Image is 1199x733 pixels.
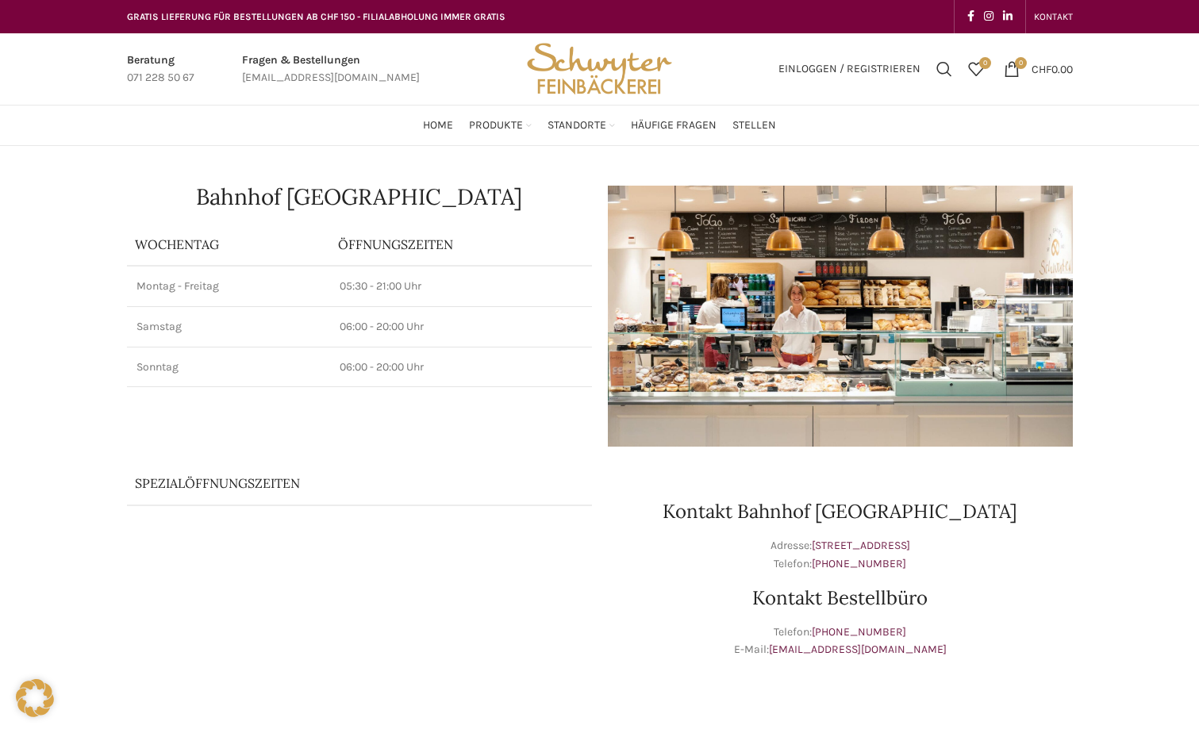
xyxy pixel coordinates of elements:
[340,359,582,375] p: 06:00 - 20:00 Uhr
[548,109,615,141] a: Standorte
[771,53,928,85] a: Einloggen / Registrieren
[631,109,717,141] a: Häufige Fragen
[732,109,776,141] a: Stellen
[608,502,1073,521] h2: Kontakt Bahnhof [GEOGRAPHIC_DATA]
[340,319,582,335] p: 06:00 - 20:00 Uhr
[469,109,532,141] a: Produkte
[136,359,321,375] p: Sonntag
[423,118,453,133] span: Home
[136,319,321,335] p: Samstag
[340,278,582,294] p: 05:30 - 21:00 Uhr
[979,57,991,69] span: 0
[769,643,947,656] a: [EMAIL_ADDRESS][DOMAIN_NAME]
[963,6,979,28] a: Facebook social link
[127,11,505,22] span: GRATIS LIEFERUNG FÜR BESTELLUNGEN AB CHF 150 - FILIALABHOLUNG IMMER GRATIS
[928,53,960,85] a: Suchen
[960,53,992,85] a: 0
[548,118,606,133] span: Standorte
[812,539,910,552] a: [STREET_ADDRESS]
[608,624,1073,659] p: Telefon: E-Mail:
[979,6,998,28] a: Instagram social link
[242,52,420,87] a: Infobox link
[521,33,677,105] img: Bäckerei Schwyter
[998,6,1017,28] a: Linkedin social link
[521,61,677,75] a: Site logo
[119,109,1081,141] div: Main navigation
[812,625,906,639] a: [PHONE_NUMBER]
[996,53,1081,85] a: 0 CHF0.00
[1015,57,1027,69] span: 0
[1034,1,1073,33] a: KONTAKT
[608,537,1073,573] p: Adresse: Telefon:
[1034,11,1073,22] span: KONTAKT
[127,52,194,87] a: Infobox link
[778,63,920,75] span: Einloggen / Registrieren
[136,278,321,294] p: Montag - Freitag
[338,236,584,253] p: ÖFFNUNGSZEITEN
[135,474,540,492] p: Spezialöffnungszeiten
[469,118,523,133] span: Produkte
[812,557,906,570] a: [PHONE_NUMBER]
[135,236,322,253] p: Wochentag
[1032,62,1073,75] bdi: 0.00
[1032,62,1051,75] span: CHF
[608,589,1073,608] h2: Kontakt Bestellbüro
[127,186,592,208] h1: Bahnhof [GEOGRAPHIC_DATA]
[732,118,776,133] span: Stellen
[1026,1,1081,33] div: Secondary navigation
[423,109,453,141] a: Home
[631,118,717,133] span: Häufige Fragen
[960,53,992,85] div: Meine Wunschliste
